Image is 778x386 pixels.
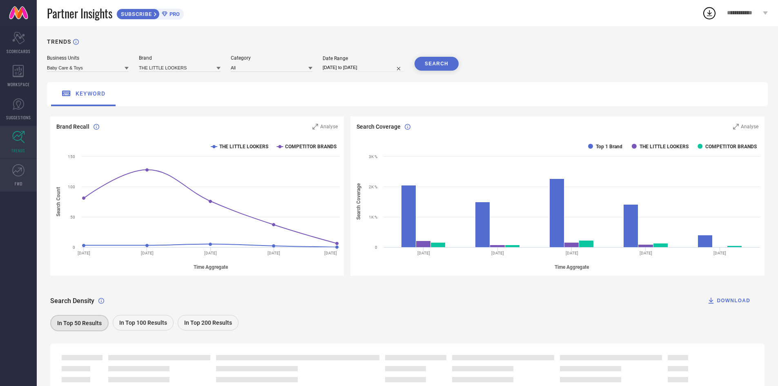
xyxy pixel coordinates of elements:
span: keyword [76,90,105,97]
h1: TRENDS [47,38,71,45]
div: Category [231,55,312,61]
div: Business Units [47,55,129,61]
span: In Top 100 Results [119,319,167,326]
span: Analyse [320,124,338,129]
text: [DATE] [491,251,504,255]
text: THE LITTLE LOOKERS [640,144,689,149]
span: WORKSPACE [7,81,30,87]
text: [DATE] [78,251,90,255]
svg: Zoom [733,124,739,129]
text: [DATE] [417,251,430,255]
text: COMPETITOR BRANDS [706,144,757,149]
tspan: Time Aggregate [194,264,228,270]
span: FWD [15,181,22,187]
span: Partner Insights [47,5,112,22]
span: Search Density [50,297,94,305]
text: [DATE] [268,251,280,255]
text: 0 [375,245,377,250]
text: [DATE] [566,251,578,255]
input: Select date range [323,63,404,72]
span: Brand Recall [56,123,89,130]
div: DOWNLOAD [707,297,750,305]
text: [DATE] [324,251,337,255]
text: [DATE] [141,251,154,255]
text: 1K % [369,215,377,219]
span: Search Coverage [357,123,401,130]
text: [DATE] [640,251,652,255]
text: 2K % [369,185,377,189]
div: Date Range [323,56,404,61]
text: [DATE] [204,251,217,255]
span: SUBSCRIBE [117,11,154,17]
tspan: Search Coverage [356,183,361,220]
text: 150 [68,154,75,159]
text: 0 [73,245,75,250]
span: TRENDS [11,147,25,154]
div: Brand [139,55,221,61]
span: In Top 50 Results [57,320,102,326]
text: COMPETITOR BRANDS [285,144,337,149]
text: [DATE] [714,251,727,255]
text: THE LITTLE LOOKERS [219,144,268,149]
tspan: Time Aggregate [555,264,589,270]
span: In Top 200 Results [184,319,232,326]
text: 3K % [369,154,377,159]
button: SEARCH [415,57,459,71]
tspan: Search Count [56,187,61,216]
span: SUGGESTIONS [6,114,31,120]
a: SUBSCRIBEPRO [116,7,184,20]
svg: Zoom [312,124,318,129]
text: Top 1 Brand [596,144,622,149]
span: PRO [167,11,180,17]
button: DOWNLOAD [697,292,760,309]
span: Analyse [741,124,758,129]
div: Open download list [702,6,717,20]
text: 50 [70,215,75,219]
text: 100 [68,185,75,189]
span: SCORECARDS [7,48,31,54]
